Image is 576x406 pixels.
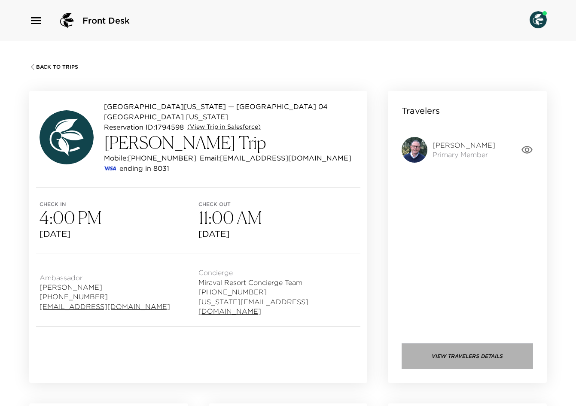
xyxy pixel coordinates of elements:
p: [GEOGRAPHIC_DATA][US_STATE] — [GEOGRAPHIC_DATA] 04 [GEOGRAPHIC_DATA] [US_STATE] [104,101,357,122]
img: logo [57,10,77,31]
span: [PHONE_NUMBER] [198,287,357,297]
p: Travelers [402,105,440,117]
span: [PHONE_NUMBER] [40,292,170,301]
span: Check in [40,201,198,207]
span: [PERSON_NAME] [40,282,170,292]
button: Back To Trips [29,64,78,70]
img: avatar.4afec266560d411620d96f9f038fe73f.svg [40,110,94,164]
a: [US_STATE][EMAIL_ADDRESS][DOMAIN_NAME] [198,297,357,316]
span: Miraval Resort Concierge Team [198,278,357,287]
span: Back To Trips [36,64,78,70]
span: Primary Member [433,150,495,159]
button: View Travelers Details [402,343,533,369]
span: Concierge [198,268,357,277]
p: Email: [EMAIL_ADDRESS][DOMAIN_NAME] [200,153,351,163]
span: Ambassador [40,273,170,282]
span: [DATE] [40,228,198,240]
span: [DATE] [198,228,357,240]
span: Front Desk [82,15,130,27]
img: Z [402,137,427,163]
span: [PERSON_NAME] [433,140,495,150]
img: User [530,11,547,28]
a: (View Trip in Salesforce) [187,123,261,131]
h3: 4:00 PM [40,207,198,228]
h3: 11:00 AM [198,207,357,228]
a: [EMAIL_ADDRESS][DOMAIN_NAME] [40,302,170,311]
img: credit card type [104,167,116,170]
span: Check out [198,201,357,207]
p: ending in 8031 [119,163,169,173]
h3: [PERSON_NAME] Trip [104,132,357,153]
p: Mobile: [PHONE_NUMBER] [104,153,196,163]
p: Reservation ID: 1794598 [104,122,184,132]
